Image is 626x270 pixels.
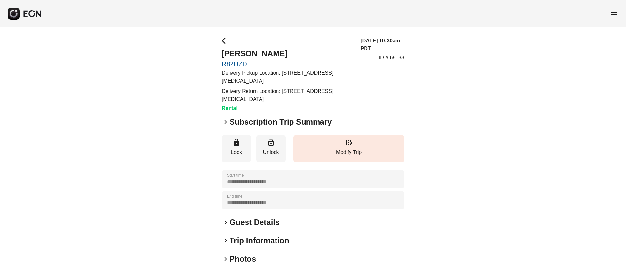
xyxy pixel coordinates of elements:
p: Delivery Return Location: [STREET_ADDRESS][MEDICAL_DATA] [222,87,353,103]
p: ID # 69133 [379,54,404,62]
h2: Trip Information [230,235,289,246]
button: Unlock [256,135,286,162]
h3: Rental [222,104,353,112]
button: Modify Trip [293,135,404,162]
p: Unlock [260,149,282,156]
span: arrow_back_ios [222,37,230,45]
span: edit_road [345,138,353,146]
span: lock [232,138,240,146]
span: lock_open [267,138,275,146]
p: Modify Trip [297,149,401,156]
span: keyboard_arrow_right [222,255,230,263]
span: keyboard_arrow_right [222,237,230,245]
p: Lock [225,149,248,156]
h2: Photos [230,254,256,264]
p: Delivery Pickup Location: [STREET_ADDRESS][MEDICAL_DATA] [222,69,353,85]
span: menu [610,9,618,17]
h2: Subscription Trip Summary [230,117,332,127]
h2: [PERSON_NAME] [222,48,353,59]
a: R82UZD [222,60,353,68]
button: Lock [222,135,251,162]
h3: [DATE] 10:30am PDT [361,37,405,53]
span: keyboard_arrow_right [222,218,230,226]
h2: Guest Details [230,217,279,228]
span: keyboard_arrow_right [222,118,230,126]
